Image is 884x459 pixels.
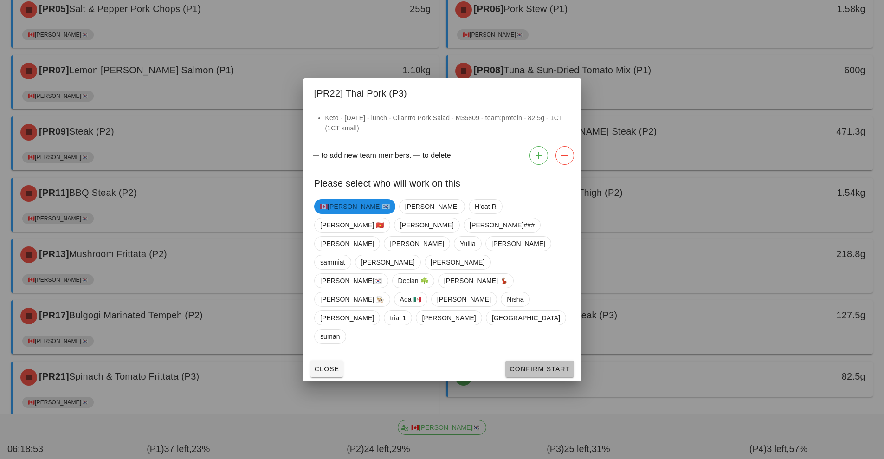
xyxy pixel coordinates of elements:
span: [PERSON_NAME]### [469,218,534,232]
span: [PERSON_NAME] [431,255,484,269]
span: trial 1 [390,311,406,325]
span: [PERSON_NAME] 👨🏼‍🍳 [320,292,384,306]
span: H'oat R [475,200,497,213]
span: [PERSON_NAME] [361,255,414,269]
button: Confirm Start [505,361,574,377]
span: [PERSON_NAME] 🇻🇳 [320,218,384,232]
span: Yullia [459,237,475,251]
span: [PERSON_NAME] [400,218,453,232]
span: Confirm Start [509,365,570,373]
span: Declan ☘️ [398,274,428,288]
div: [PR22] Thai Pork (P3) [303,78,581,105]
span: Ada 🇲🇽 [400,292,421,306]
span: [PERSON_NAME] [405,200,458,213]
span: [GEOGRAPHIC_DATA] [491,311,560,325]
div: to add new team members. to delete. [303,142,581,168]
span: [PERSON_NAME] [422,311,476,325]
button: Close [310,361,343,377]
span: [PERSON_NAME]🇰🇷 [320,274,382,288]
span: [PERSON_NAME] [320,237,374,251]
span: [PERSON_NAME] [491,237,545,251]
span: Nisha [507,292,523,306]
span: sammiat [320,255,345,269]
span: [PERSON_NAME] [437,292,490,306]
span: [PERSON_NAME] [390,237,444,251]
span: [PERSON_NAME] 💃🏽 [444,274,508,288]
span: [PERSON_NAME] [320,311,374,325]
span: suman [320,330,340,343]
span: Close [314,365,340,373]
span: 🇨🇦[PERSON_NAME]🇰🇷 [320,199,390,214]
div: Please select who will work on this [303,168,581,195]
li: Keto - [DATE] - lunch - Cilantro Pork Salad - M35809 - team:protein - 82.5g - 1CT (1CT small) [325,113,570,133]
